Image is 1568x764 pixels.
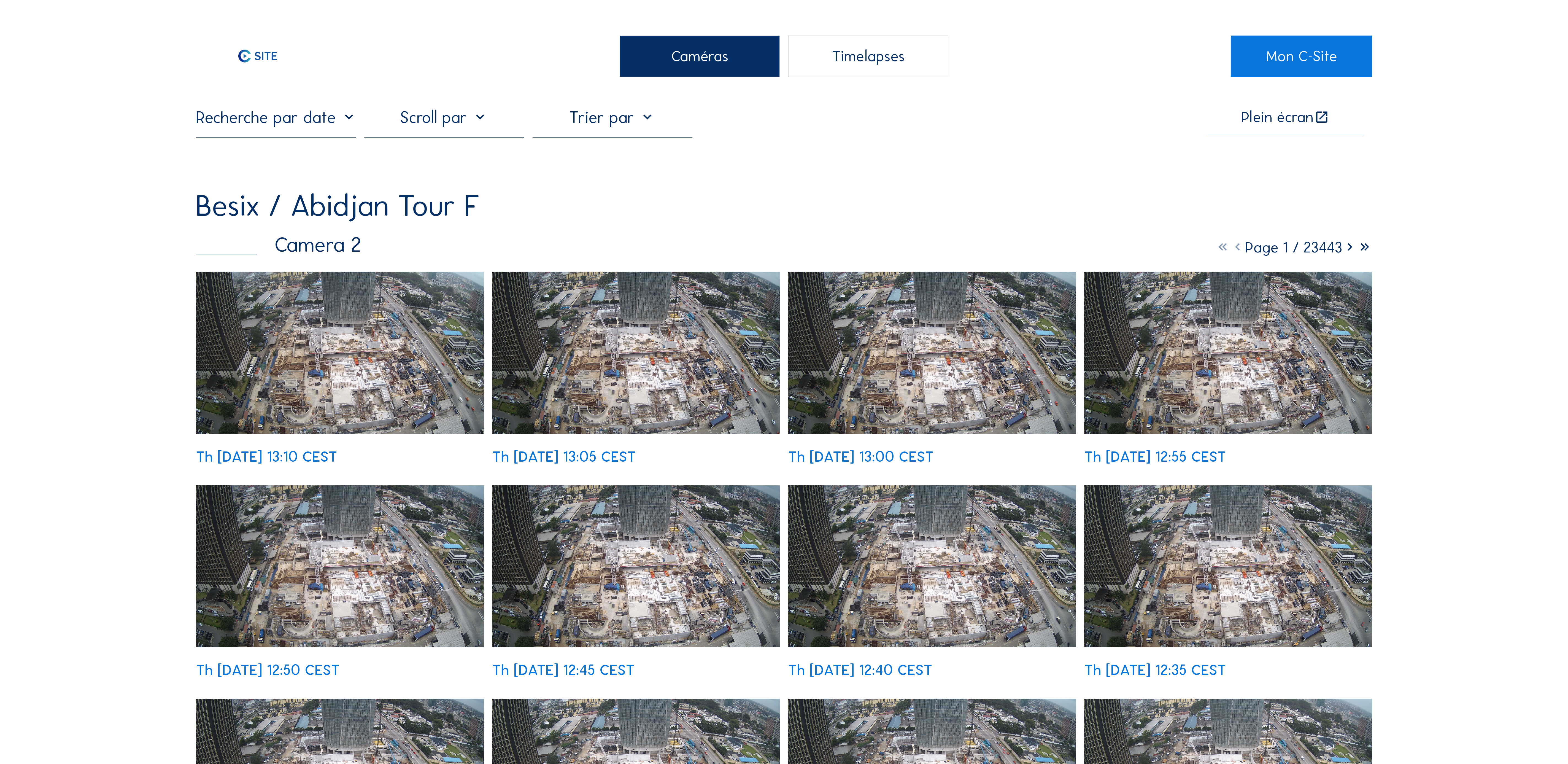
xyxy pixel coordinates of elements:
div: Th [DATE] 13:05 CEST [492,449,636,464]
div: Caméras [620,36,779,77]
img: image_53418031 [492,485,780,647]
img: image_53418266 [1084,272,1372,434]
img: image_53418164 [196,485,484,647]
img: C-SITE Logo [196,36,319,77]
img: image_53418375 [788,272,1076,434]
input: Recherche par date 󰅀 [196,107,356,127]
div: Timelapses [788,36,948,77]
div: Camera 2 [196,234,361,255]
a: C-SITE Logo [196,36,337,77]
div: Plein écran [1241,110,1313,125]
a: Mon C-Site [1231,36,1372,77]
div: Besix / Abidjan Tour F [196,191,480,220]
div: Th [DATE] 12:35 CEST [1084,663,1226,677]
img: image_53417804 [788,485,1076,647]
div: Th [DATE] 12:45 CEST [492,663,635,677]
div: Th [DATE] 12:55 CEST [1084,449,1226,464]
img: image_53417720 [1084,485,1372,647]
div: Th [DATE] 12:40 CEST [788,663,932,677]
img: image_53418524 [492,272,780,434]
div: Th [DATE] 13:00 CEST [788,449,934,464]
div: Th [DATE] 13:10 CEST [196,449,337,464]
span: Page 1 / 23443 [1245,238,1342,256]
img: image_53418632 [196,272,484,434]
div: Th [DATE] 12:50 CEST [196,663,340,677]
